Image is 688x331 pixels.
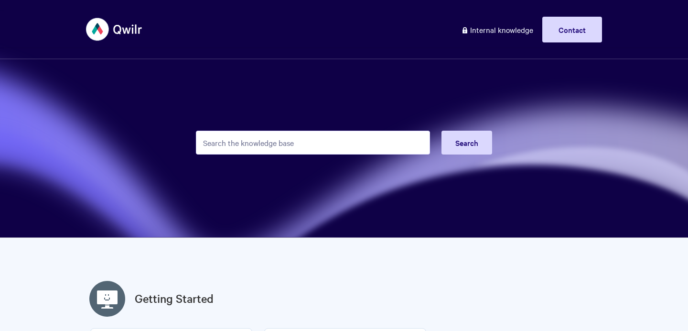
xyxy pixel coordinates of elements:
[441,131,492,155] button: Search
[454,17,540,42] a: Internal knowledge
[135,290,214,307] a: Getting Started
[542,17,602,42] a: Contact
[196,131,430,155] input: Search the knowledge base
[455,137,478,148] span: Search
[86,11,143,47] img: Qwilr Help Center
